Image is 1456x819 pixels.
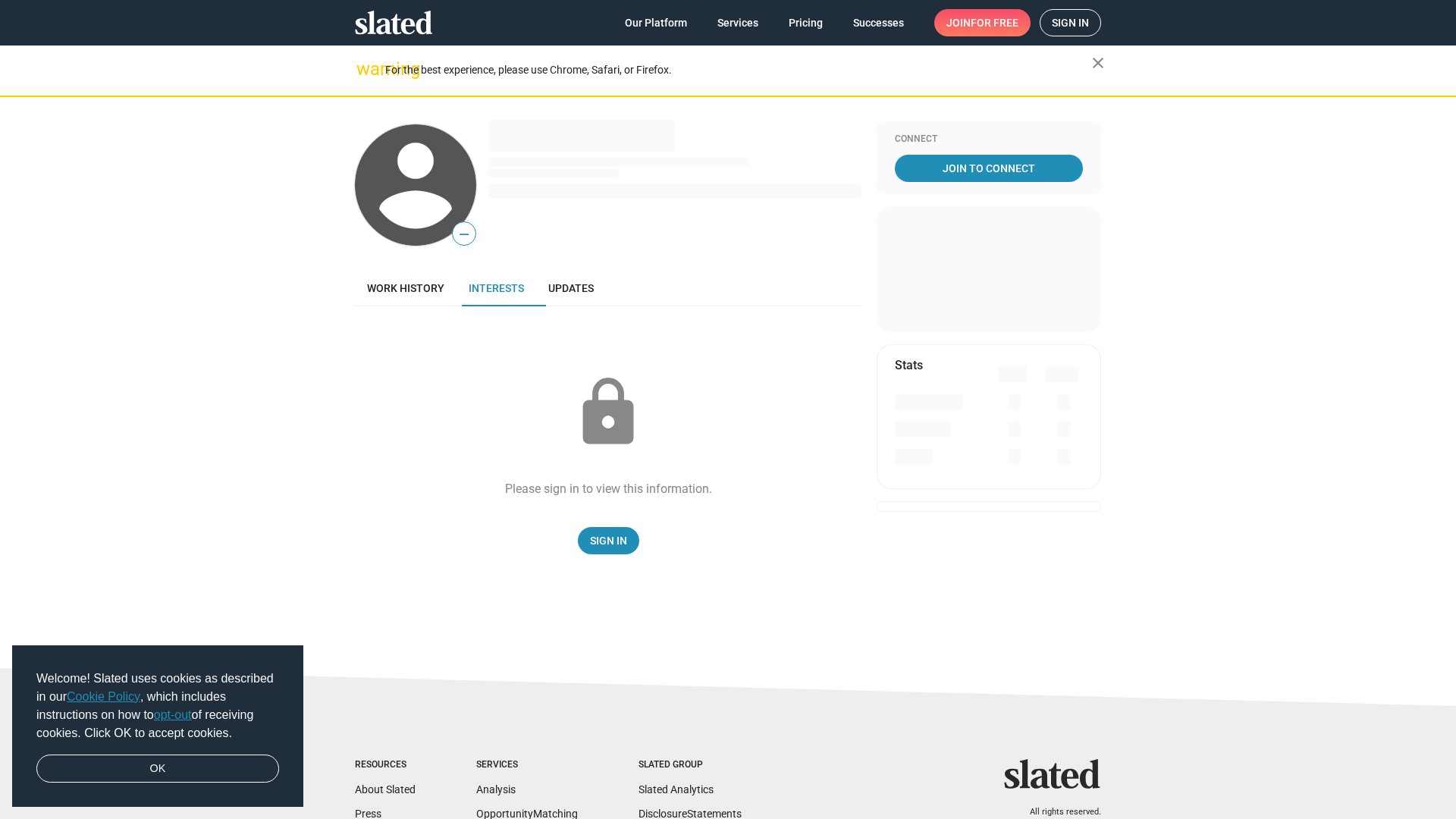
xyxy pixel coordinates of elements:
a: Interests [457,270,536,306]
a: Sign in [1040,9,1101,36]
a: dismiss cookie message [36,755,279,783]
a: Joinfor free [934,9,1031,36]
div: Slated Group [639,759,742,771]
div: Connect [895,133,1083,146]
span: Pricing [789,9,823,36]
a: Cookie Policy [67,690,140,703]
span: Our Platform [625,9,687,36]
mat-icon: warning [356,60,375,78]
a: About Slated [355,783,416,795]
div: Please sign in to view this information. [505,481,712,497]
div: cookieconsent [12,645,303,808]
a: Slated Analytics [639,783,714,795]
span: Interests [469,282,524,294]
span: Sign In [590,527,627,554]
span: Successes [853,9,904,36]
span: Services [717,9,758,36]
span: Updates [548,282,594,294]
a: Our Platform [613,9,699,36]
div: Services [476,759,578,771]
a: Services [705,9,770,36]
a: Work history [355,270,457,306]
span: for free [971,9,1018,36]
mat-icon: lock [570,375,646,450]
span: Work history [367,282,444,294]
a: opt-out [154,708,192,721]
span: Join [946,9,1018,36]
a: Join To Connect [895,155,1083,182]
div: Resources [355,759,416,771]
a: Analysis [476,783,516,795]
span: Welcome! Slated uses cookies as described in our , which includes instructions on how to of recei... [36,670,279,742]
a: Updates [536,270,606,306]
a: Sign In [578,527,639,554]
div: For the best experience, please use Chrome, Safari, or Firefox. [385,60,1092,80]
mat-icon: close [1089,54,1107,72]
span: Join To Connect [898,155,1080,182]
span: Sign in [1052,10,1089,36]
mat-card-title: Stats [895,357,923,373]
span: — [453,224,475,244]
a: Successes [841,9,916,36]
a: Pricing [777,9,835,36]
